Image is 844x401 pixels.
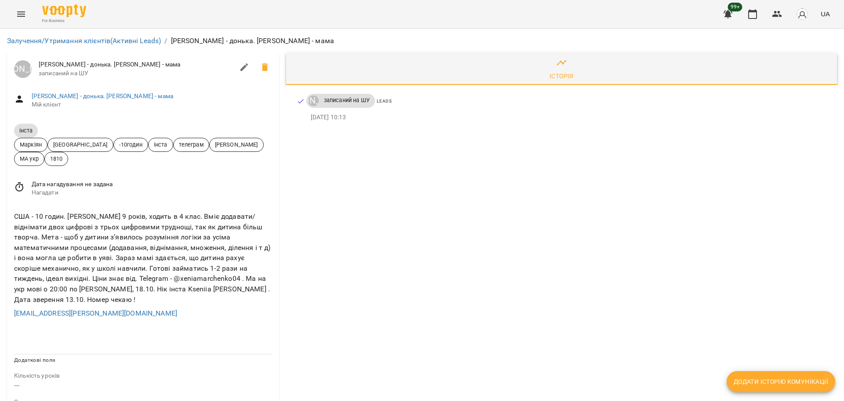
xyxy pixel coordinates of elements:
img: Voopty Logo [42,4,86,17]
div: Луцук Маркіян [14,60,32,78]
span: МА укр [15,155,44,163]
span: телеграм [174,140,209,149]
a: Залучення/Утримання клієнтів(Активні Leads) [7,37,161,45]
a: [EMAIL_ADDRESS][PERSON_NAME][DOMAIN_NAME] [14,309,177,317]
button: UA [817,6,833,22]
span: 1810 [45,155,68,163]
span: інста [14,127,38,134]
span: 99+ [728,3,742,11]
span: [PERSON_NAME] - донька. [PERSON_NAME] - мама [39,60,234,69]
span: For Business [42,18,86,24]
p: field-description [14,372,272,380]
span: Додаткові поля [14,357,55,363]
span: записаний на ШУ [319,96,375,104]
span: Додати історію комунікації [734,376,828,387]
img: avatar_s.png [796,8,808,20]
li: / [164,36,167,46]
div: Луцук Маркіян [308,96,319,106]
a: [PERSON_NAME] [306,96,319,106]
p: [PERSON_NAME] - донька. [PERSON_NAME] - мама [171,36,335,46]
span: Нагадати [32,188,272,197]
span: Дата нагадування не задана [32,180,272,189]
span: [GEOGRAPHIC_DATA] [48,140,113,149]
a: [PERSON_NAME] - донька. [PERSON_NAME] - мама [32,92,173,99]
span: Мій клієнт [32,100,272,109]
div: Історія [549,71,574,81]
span: Leads [377,99,392,103]
span: [PERSON_NAME] [210,140,263,149]
span: записаний на ШУ [39,69,234,78]
p: --- [14,380,272,391]
span: інста [149,140,173,149]
a: [PERSON_NAME] [14,60,32,78]
div: США - 10 годин. [PERSON_NAME] 9 років, ходить в 4 клас. Вміє додавати/віднімати двох цифрові з тр... [12,210,274,306]
span: -10годин [114,140,148,149]
p: [DATE] 10:13 [311,113,823,122]
nav: breadcrumb [7,36,837,46]
button: Menu [11,4,32,25]
span: UA [821,9,830,18]
button: Додати історію комунікації [727,371,835,392]
span: Маркіян [15,140,47,149]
